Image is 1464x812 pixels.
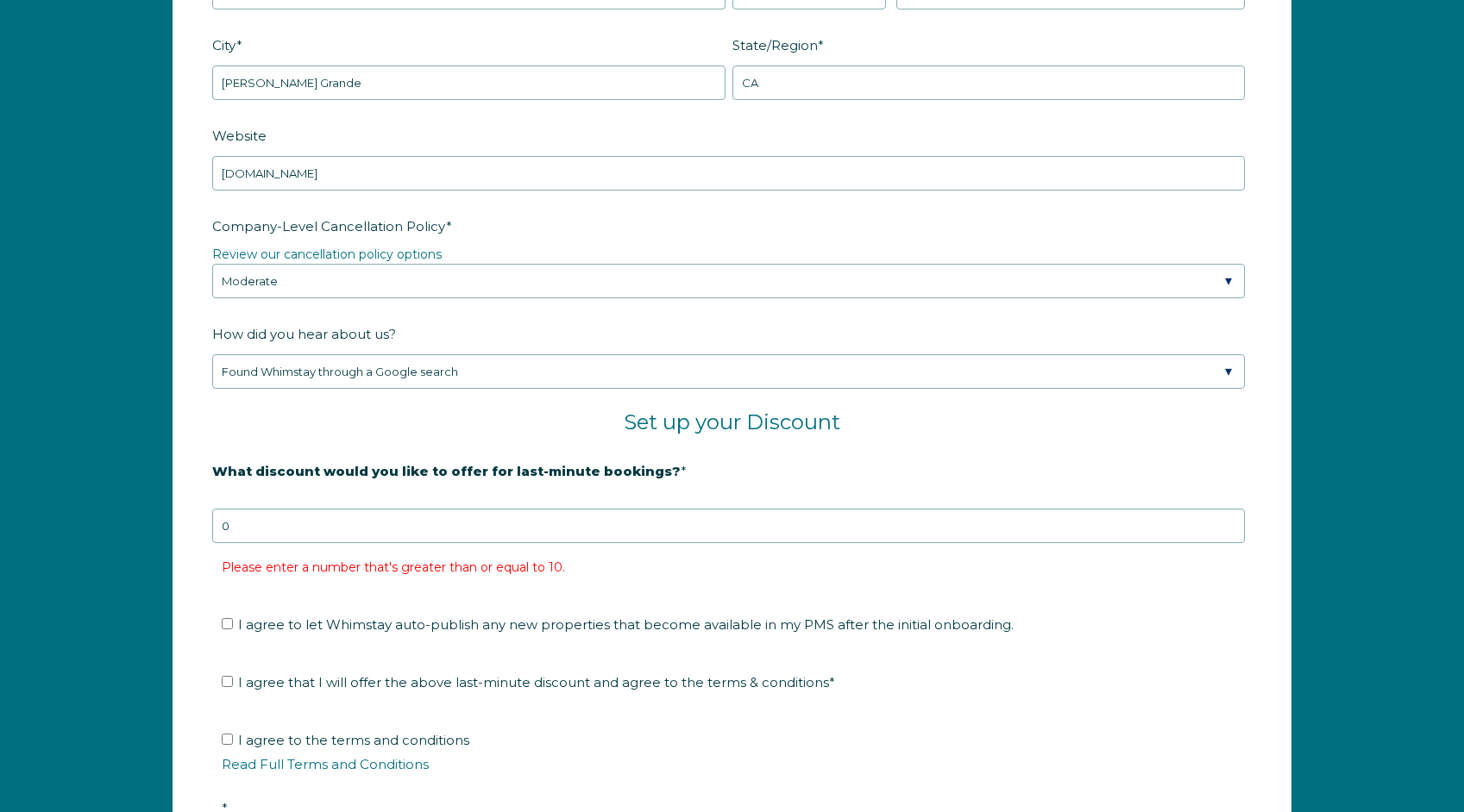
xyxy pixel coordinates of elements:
[212,122,267,149] span: Website
[212,32,236,59] span: City
[212,321,396,347] span: How did you hear about us?
[222,734,233,745] input: I agree to the terms and conditionsRead Full Terms and Conditions*
[624,409,840,434] span: Set up your Discount
[212,491,482,507] strong: 20% is recommended, minimum of 10%
[238,674,835,690] span: I agree that I will offer the above last-minute discount and agree to the terms & conditions
[212,213,446,240] span: Company-Level Cancellation Policy
[222,676,233,687] input: I agree that I will offer the above last-minute discount and agree to the terms & conditions*
[222,756,429,772] a: Read Full Terms and Conditions
[212,463,681,479] strong: What discount would you like to offer for last-minute bookings?
[222,618,233,629] input: I agree to let Whimstay auto-publish any new properties that become available in my PMS after the...
[238,616,1014,633] span: I agree to let Whimstay auto-publish any new properties that become available in my PMS after the...
[732,32,818,59] span: State/Region
[222,559,565,575] label: Please enter a number that's greater than or equal to 10.
[212,247,442,262] a: Review our cancellation policy options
